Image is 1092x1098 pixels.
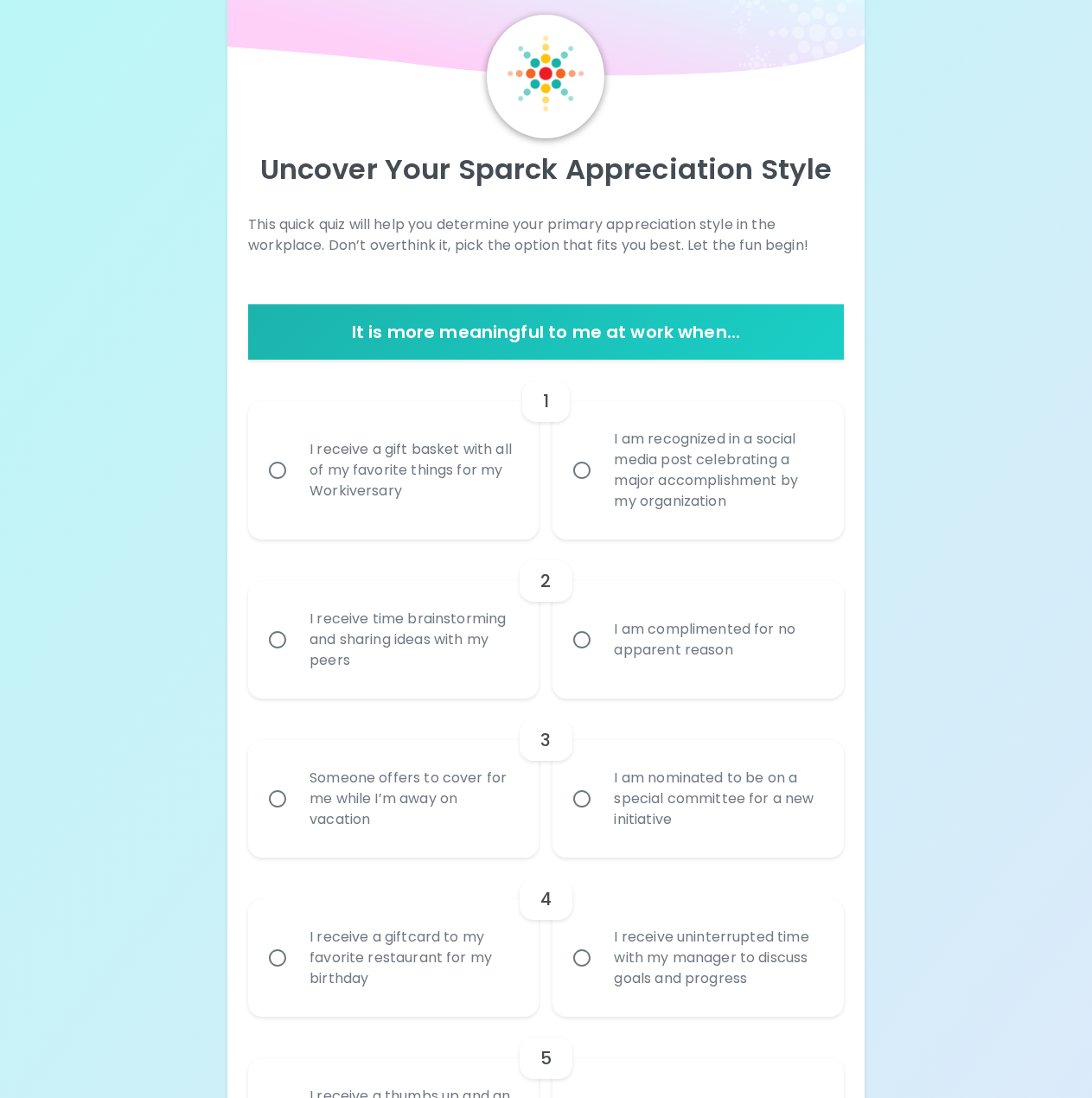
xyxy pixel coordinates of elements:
h6: 4 [540,885,552,913]
img: Sparck Logo [508,35,584,112]
h6: 2 [540,567,551,595]
div: I am complimented for no apparent reason [600,598,833,681]
h6: 5 [540,1044,552,1072]
div: choice-group-check [248,699,844,858]
h6: 1 [543,387,549,415]
div: choice-group-check [248,360,844,539]
p: Uncover Your Sparck Appreciation Style [248,152,844,187]
div: Someone offers to cover for me while I’m away on vacation [296,747,529,851]
div: I receive a giftcard to my favorite restaurant for my birthday [296,906,529,1010]
div: I receive time brainstorming and sharing ideas with my peers [296,588,529,692]
div: I am nominated to be on a special committee for a new initiative [600,747,833,851]
h6: It is more meaningful to me at work when... [255,318,837,346]
h6: 3 [540,726,551,754]
p: This quick quiz will help you determine your primary appreciation style in the workplace. Don’t o... [248,214,844,256]
div: I receive uninterrupted time with my manager to discuss goals and progress [600,906,833,1010]
div: choice-group-check [248,858,844,1017]
div: I receive a gift basket with all of my favorite things for my Workiversary [296,418,529,522]
div: I am recognized in a social media post celebrating a major accomplishment by my organization [600,408,833,533]
div: choice-group-check [248,539,844,699]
